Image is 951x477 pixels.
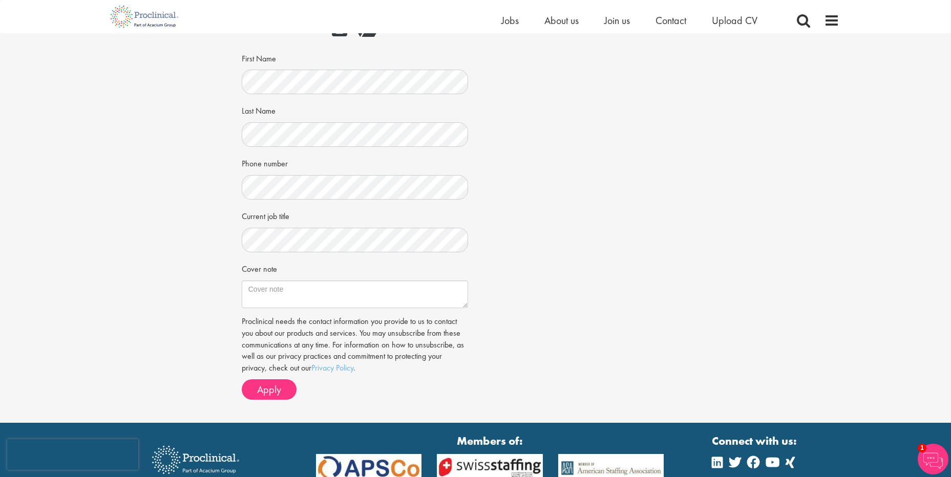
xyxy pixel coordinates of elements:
[918,444,948,474] img: Chatbot
[544,14,579,27] a: About us
[257,383,281,396] span: Apply
[918,444,926,452] span: 1
[712,433,799,449] strong: Connect with us:
[656,14,686,27] a: Contact
[712,14,757,27] a: Upload CV
[604,14,630,27] a: Join us
[242,155,288,170] label: Phone number
[242,207,289,223] label: Current job title
[242,102,276,117] label: Last Name
[311,362,353,373] a: Privacy Policy
[242,260,277,275] label: Cover note
[501,14,519,27] a: Jobs
[242,379,297,400] button: Apply
[242,316,468,374] p: Proclinical needs the contact information you provide to us to contact you about our products and...
[242,50,276,65] label: First Name
[7,439,138,470] iframe: reCAPTCHA
[316,433,664,449] strong: Members of:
